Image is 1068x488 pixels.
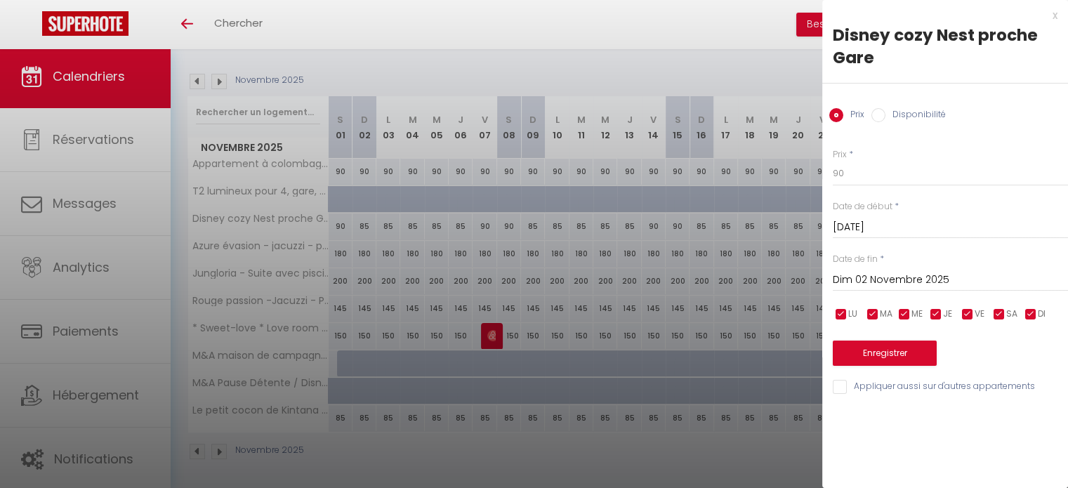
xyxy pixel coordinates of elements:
button: Enregistrer [833,341,937,366]
label: Prix [843,108,864,124]
iframe: Chat [1008,425,1057,477]
span: MA [880,308,892,321]
button: Ouvrir le widget de chat LiveChat [11,6,53,48]
div: x [822,7,1057,24]
label: Date de fin [833,253,878,266]
span: DI [1038,308,1046,321]
span: JE [943,308,952,321]
span: LU [848,308,857,321]
span: VE [975,308,984,321]
span: SA [1006,308,1017,321]
label: Disponibilité [885,108,946,124]
div: Disney cozy Nest proche Gare [833,24,1057,69]
span: ME [911,308,923,321]
label: Date de début [833,200,892,213]
label: Prix [833,148,847,161]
